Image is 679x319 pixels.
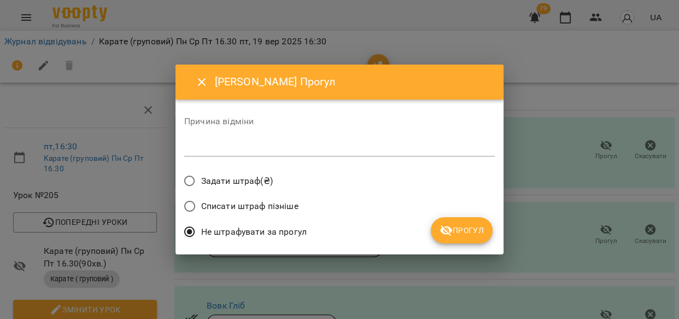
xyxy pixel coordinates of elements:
[201,225,307,239] span: Не штрафувати за прогул
[184,117,495,126] label: Причина відміни
[201,175,273,188] span: Задати штраф(₴)
[201,200,298,213] span: Списати штраф пізніше
[189,69,215,95] button: Close
[431,217,493,243] button: Прогул
[440,224,484,237] span: Прогул
[215,73,490,90] h6: [PERSON_NAME] Прогул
